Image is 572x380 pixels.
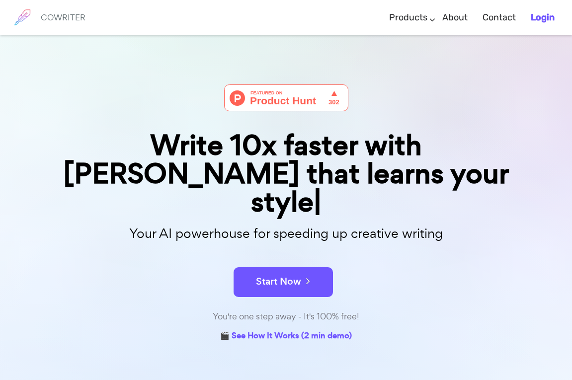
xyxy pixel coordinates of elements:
[531,3,555,32] a: Login
[234,267,333,297] button: Start Now
[38,131,535,217] div: Write 10x faster with [PERSON_NAME] that learns your style
[38,223,535,244] p: Your AI powerhouse for speeding up creative writing
[483,3,516,32] a: Contact
[442,3,468,32] a: About
[531,12,555,23] b: Login
[224,84,348,111] img: Cowriter - Your AI buddy for speeding up creative writing | Product Hunt
[10,5,35,30] img: brand logo
[220,329,352,344] a: 🎬 See How It Works (2 min demo)
[389,3,427,32] a: Products
[41,13,85,22] h6: COWRITER
[38,309,535,324] div: You're one step away - It's 100% free!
